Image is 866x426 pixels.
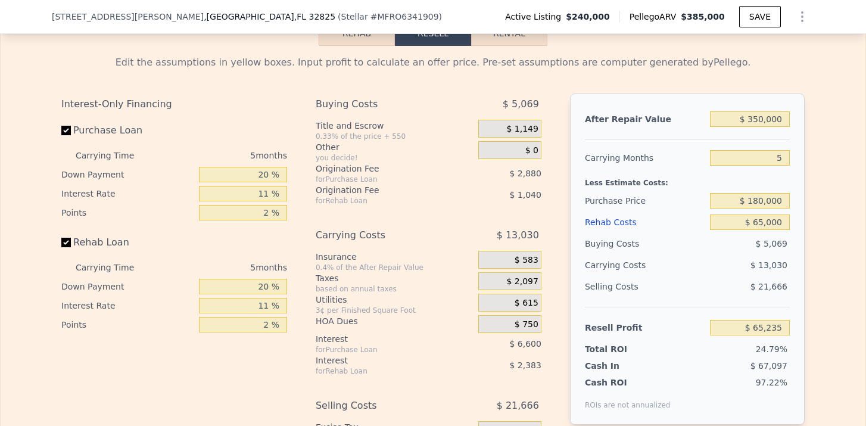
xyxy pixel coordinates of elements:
[509,360,541,370] span: $ 2,383
[316,225,448,246] div: Carrying Costs
[497,395,539,416] span: $ 21,666
[76,258,153,277] div: Carrying Time
[316,153,474,163] div: you decide!
[316,395,448,416] div: Selling Costs
[750,282,787,291] span: $ 21,666
[316,315,474,327] div: HOA Dues
[566,11,610,23] span: $240,000
[158,258,287,277] div: 5 months
[739,6,781,27] button: SAVE
[509,339,541,349] span: $ 6,600
[506,124,538,135] span: $ 1,149
[585,108,705,130] div: After Repair Value
[316,163,448,175] div: Origination Fee
[505,11,566,23] span: Active Listing
[61,232,194,253] label: Rehab Loan
[76,146,153,165] div: Carrying Time
[316,184,448,196] div: Origination Fee
[316,306,474,315] div: 3¢ per Finished Square Foot
[509,169,541,178] span: $ 2,880
[756,239,787,248] span: $ 5,069
[585,343,659,355] div: Total ROI
[316,251,474,263] div: Insurance
[585,377,671,388] div: Cash ROI
[585,388,671,410] div: ROIs are not annualized
[316,294,474,306] div: Utilities
[338,11,442,23] div: ( )
[316,263,474,272] div: 0.4% of the After Repair Value
[316,141,474,153] div: Other
[61,238,71,247] input: Rehab Loan
[316,366,448,376] div: for Rehab Loan
[61,165,194,184] div: Down Payment
[204,11,335,23] span: , [GEOGRAPHIC_DATA]
[585,360,659,372] div: Cash In
[503,94,539,115] span: $ 5,069
[750,260,787,270] span: $ 13,030
[681,12,725,21] span: $385,000
[585,317,705,338] div: Resell Profit
[497,225,539,246] span: $ 13,030
[756,344,787,354] span: 24.79%
[316,284,474,294] div: based on annual taxes
[515,255,538,266] span: $ 583
[585,276,705,297] div: Selling Costs
[341,12,368,21] span: Stellar
[585,190,705,212] div: Purchase Price
[585,147,705,169] div: Carrying Months
[316,196,448,206] div: for Rehab Loan
[61,203,194,222] div: Points
[316,333,448,345] div: Interest
[316,175,448,184] div: for Purchase Loan
[316,272,474,284] div: Taxes
[756,378,787,387] span: 97.22%
[294,12,335,21] span: , FL 32825
[515,298,538,309] span: $ 615
[316,132,474,141] div: 0.33% of the price + 550
[790,5,814,29] button: Show Options
[630,11,681,23] span: Pellego ARV
[61,126,71,135] input: Purchase Loan
[61,277,194,296] div: Down Payment
[316,355,448,366] div: Interest
[585,212,705,233] div: Rehab Costs
[370,12,439,21] span: # MFRO6341909
[585,169,790,190] div: Less Estimate Costs:
[525,145,538,156] span: $ 0
[61,120,194,141] label: Purchase Loan
[585,233,705,254] div: Buying Costs
[750,361,787,371] span: $ 67,097
[61,315,194,334] div: Points
[61,94,287,115] div: Interest-Only Financing
[52,11,204,23] span: [STREET_ADDRESS][PERSON_NAME]
[158,146,287,165] div: 5 months
[585,254,659,276] div: Carrying Costs
[515,319,538,330] span: $ 750
[316,345,448,355] div: for Purchase Loan
[506,276,538,287] span: $ 2,097
[61,296,194,315] div: Interest Rate
[61,55,805,70] div: Edit the assumptions in yellow boxes. Input profit to calculate an offer price. Pre-set assumptio...
[61,184,194,203] div: Interest Rate
[316,94,448,115] div: Buying Costs
[316,120,474,132] div: Title and Escrow
[509,190,541,200] span: $ 1,040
